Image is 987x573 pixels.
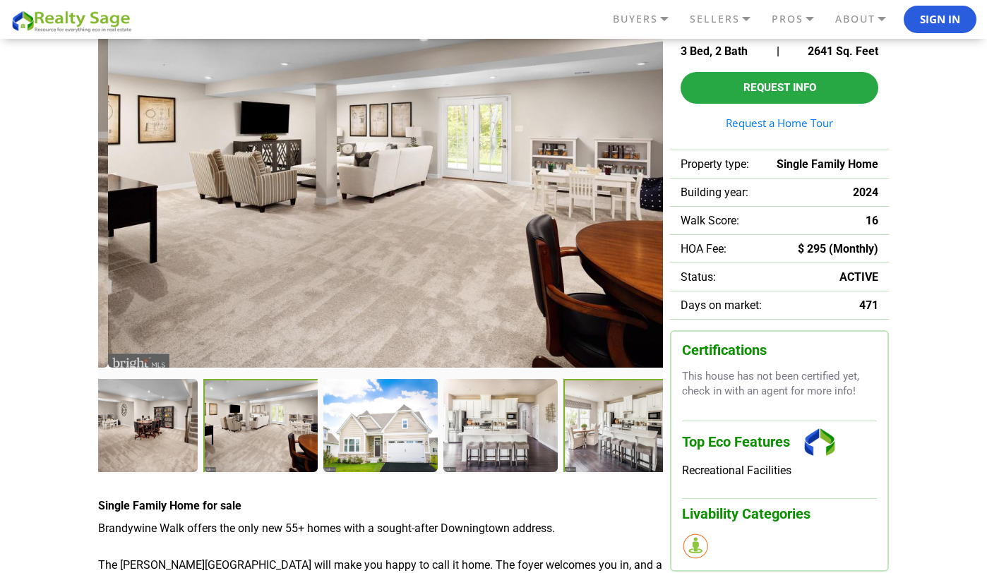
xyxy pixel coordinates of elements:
a: SELLERS [686,7,768,31]
h4: Single Family Home for sale [98,499,663,512]
span: 16 [866,214,878,227]
button: Sign In [904,6,976,34]
span: | [777,44,779,58]
span: Status: [681,270,716,284]
h3: Livability Categories [682,498,877,522]
span: HOA Fee: [681,242,726,255]
span: ACTIVE [839,270,878,284]
h3: Certifications [682,342,877,358]
a: PROS [768,7,832,31]
a: ABOUT [832,7,904,31]
span: Days on market: [681,298,762,312]
p: This house has not been certified yet, check in with an agent for more info! [682,369,877,399]
span: Property type: [681,157,749,171]
span: Building year: [681,186,748,199]
span: 471 [859,298,878,312]
h3: Top Eco Features [682,421,877,464]
a: BUYERS [609,7,686,31]
img: REALTY SAGE [11,8,138,33]
a: Request a Home Tour [681,118,878,128]
span: 2024 [853,186,878,199]
span: 2641 Sq. Feet [808,44,878,58]
div: Recreational Facilities [682,464,877,477]
span: $ 295 (Monthly) [798,242,878,255]
button: Request Info [681,72,878,104]
span: Walk Score: [681,214,739,227]
span: 3 Bed, 2 Bath [681,44,748,58]
span: Single Family Home [777,157,878,171]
